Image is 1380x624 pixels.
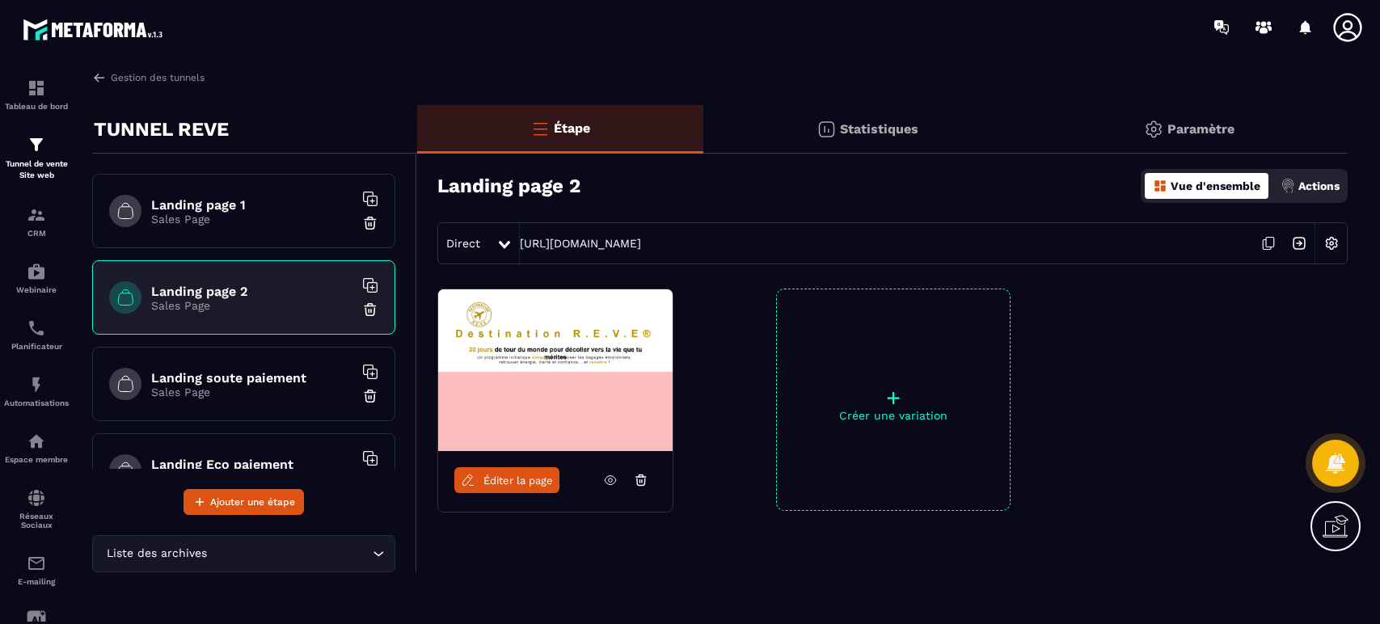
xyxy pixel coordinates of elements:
[92,70,205,85] a: Gestion des tunnels
[817,120,836,139] img: stats.20deebd0.svg
[27,488,46,508] img: social-network
[4,512,69,529] p: Réseaux Sociaux
[454,467,559,493] a: Éditer la page
[1144,120,1163,139] img: setting-gr.5f69749f.svg
[1281,179,1295,193] img: actions.d6e523a2.png
[4,306,69,363] a: schedulerschedulerPlanificateur
[103,545,210,563] span: Liste des archives
[483,474,553,487] span: Éditer la page
[23,15,168,44] img: logo
[777,409,1010,422] p: Créer une variation
[27,554,46,573] img: email
[210,545,369,563] input: Search for option
[92,535,395,572] div: Search for option
[151,457,353,472] h6: Landing Eco paiement
[27,318,46,338] img: scheduler
[151,213,353,226] p: Sales Page
[4,476,69,542] a: social-networksocial-networkRéseaux Sociaux
[530,119,550,138] img: bars-o.4a397970.svg
[554,120,590,136] p: Étape
[438,289,673,451] img: image
[27,135,46,154] img: formation
[4,398,69,407] p: Automatisations
[151,284,353,299] h6: Landing page 2
[4,102,69,111] p: Tableau de bord
[92,70,107,85] img: arrow
[210,494,295,510] span: Ajouter une étape
[4,193,69,250] a: formationformationCRM
[1171,179,1260,192] p: Vue d'ensemble
[4,577,69,586] p: E-mailing
[184,489,304,515] button: Ajouter une étape
[27,205,46,225] img: formation
[446,237,480,250] span: Direct
[1153,179,1167,193] img: dashboard-orange.40269519.svg
[4,420,69,476] a: automationsautomationsEspace membre
[362,388,378,404] img: trash
[94,113,229,145] p: TUNNEL REVE
[151,197,353,213] h6: Landing page 1
[4,250,69,306] a: automationsautomationsWebinaire
[840,121,918,137] p: Statistiques
[151,370,353,386] h6: Landing soute paiement
[362,215,378,231] img: trash
[437,175,580,197] h3: Landing page 2
[4,363,69,420] a: automationsautomationsAutomatisations
[4,342,69,351] p: Planificateur
[4,158,69,181] p: Tunnel de vente Site web
[362,301,378,318] img: trash
[4,66,69,123] a: formationformationTableau de bord
[27,262,46,281] img: automations
[777,386,1010,409] p: +
[1316,228,1347,259] img: setting-w.858f3a88.svg
[520,237,641,250] a: [URL][DOMAIN_NAME]
[151,299,353,312] p: Sales Page
[27,432,46,451] img: automations
[27,78,46,98] img: formation
[4,285,69,294] p: Webinaire
[151,386,353,398] p: Sales Page
[1284,228,1315,259] img: arrow-next.bcc2205e.svg
[4,123,69,193] a: formationformationTunnel de vente Site web
[4,455,69,464] p: Espace membre
[4,229,69,238] p: CRM
[4,542,69,598] a: emailemailE-mailing
[27,375,46,394] img: automations
[1298,179,1340,192] p: Actions
[1167,121,1234,137] p: Paramètre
